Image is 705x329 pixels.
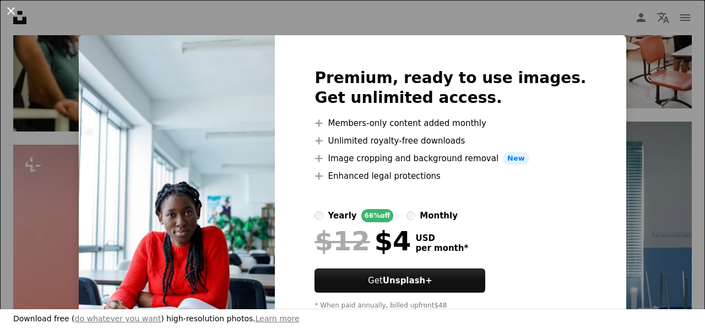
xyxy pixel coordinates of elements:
span: per month * [415,243,468,253]
li: Unlimited royalty-free downloads [314,134,586,147]
div: * When paid annually, billed upfront $48 Taxes where applicable. Renews automatically. Cancel any... [314,301,586,319]
div: yearly [328,209,356,222]
a: Learn more [256,314,300,323]
button: GetUnsplash+ [314,268,485,293]
div: 66% off [361,209,394,222]
li: Image cropping and background removal [314,152,586,165]
a: do whatever you want [75,314,161,323]
span: $12 [314,227,370,255]
div: monthly [420,209,458,222]
li: Members-only content added monthly [314,117,586,130]
h2: Premium, ready to use images. Get unlimited access. [314,68,586,108]
span: New [503,152,529,165]
strong: Unsplash+ [383,276,432,286]
h3: Download free ( ) high-resolution photos. [13,314,300,325]
input: monthly [406,211,415,220]
li: Enhanced legal protections [314,169,586,183]
span: USD [415,233,468,243]
div: $4 [314,227,411,255]
input: yearly66%off [314,211,323,220]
